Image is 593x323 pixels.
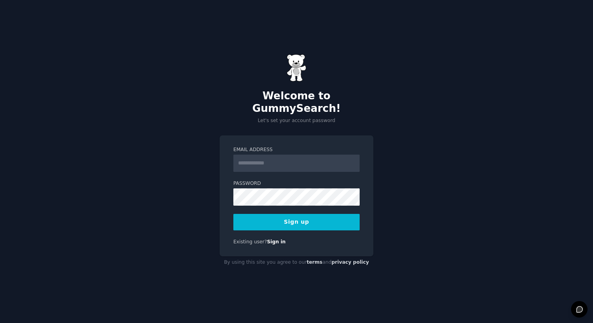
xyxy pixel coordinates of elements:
button: Sign up [233,214,360,230]
p: Let's set your account password [220,117,373,124]
a: Sign in [267,239,286,245]
a: privacy policy [331,259,369,265]
h2: Welcome to GummySearch! [220,90,373,115]
div: By using this site you agree to our and [220,256,373,269]
img: Gummy Bear [287,54,306,82]
span: Existing user? [233,239,267,245]
label: Password [233,180,360,187]
label: Email Address [233,146,360,153]
a: terms [307,259,322,265]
